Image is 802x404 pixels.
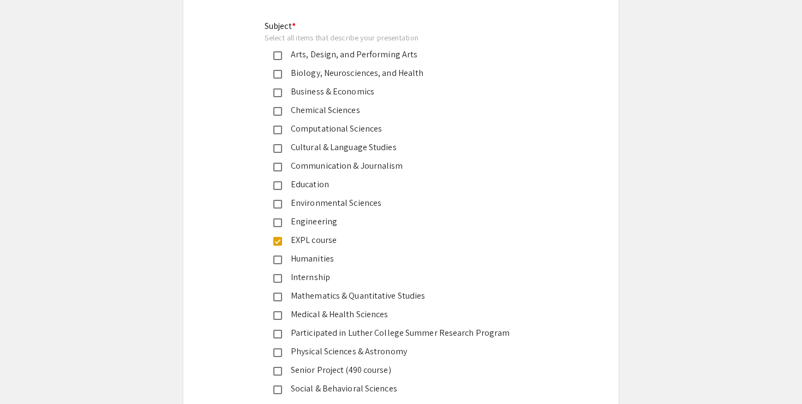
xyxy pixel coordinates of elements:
[282,85,511,98] div: Business & Economics
[282,178,511,191] div: Education
[282,308,511,321] div: Medical & Health Sciences
[8,355,46,396] iframe: Chat
[282,104,511,117] div: Chemical Sciences
[282,215,511,228] div: Engineering
[282,48,511,61] div: Arts, Design, and Performing Arts
[282,289,511,302] div: Mathematics & Quantitative Studies
[265,20,296,32] mat-label: Subject
[265,33,520,43] div: Select all items that describe your presentation
[282,141,511,154] div: Cultural & Language Studies
[282,326,511,340] div: Participated in Luther College Summer Research Program
[282,382,511,395] div: Social & Behavioral Sciences
[282,67,511,80] div: Biology, Neurosciences, and Health
[282,271,511,284] div: Internship
[282,234,511,247] div: EXPL course
[282,252,511,265] div: Humanities
[282,159,511,173] div: Communication & Journalism
[282,345,511,358] div: Physical Sciences & Astronomy
[282,197,511,210] div: Environmental Sciences
[282,122,511,135] div: Computational Sciences
[282,364,511,377] div: Senior Project (490 course)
